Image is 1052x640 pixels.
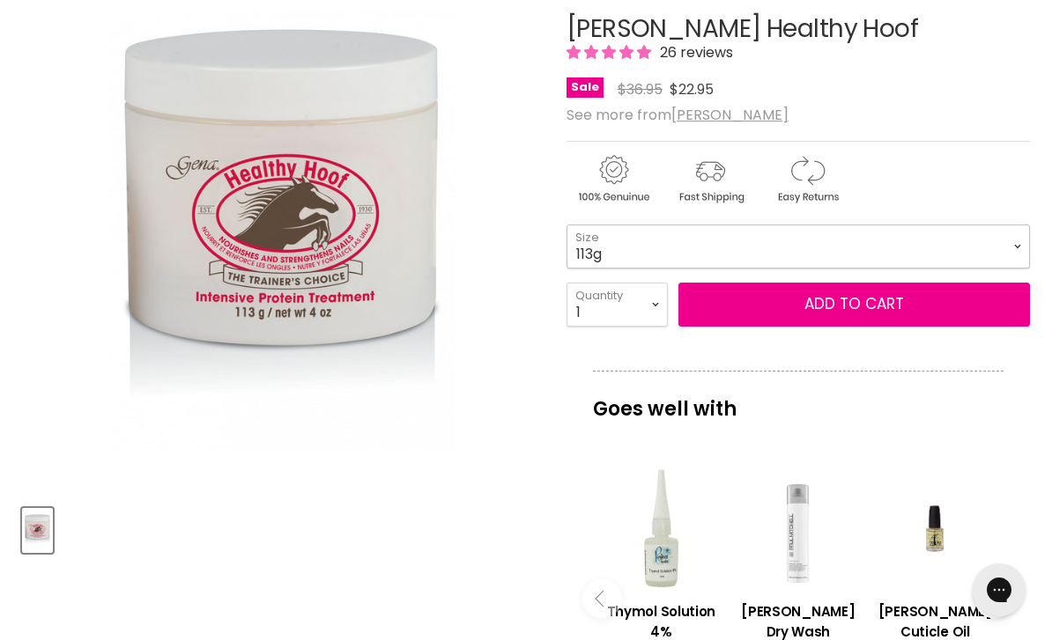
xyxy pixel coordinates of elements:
[663,152,757,206] img: shipping.gif
[964,557,1034,622] iframe: Gorgias live chat messenger
[567,16,1030,43] h1: [PERSON_NAME] Healthy Hoof
[655,42,733,63] span: 26 reviews
[678,283,1030,327] button: Add to cart
[670,79,714,99] span: $22.95
[567,42,655,63] span: 4.88 stars
[567,105,789,125] span: See more from
[760,152,854,206] img: returns.gif
[618,79,663,99] span: $36.95
[567,283,668,327] select: Quantity
[19,503,544,553] div: Product thumbnails
[22,508,53,553] button: Gena Healthy Hoof
[567,152,660,206] img: genuine.gif
[671,105,789,125] a: [PERSON_NAME]
[24,510,51,551] img: Gena Healthy Hoof
[593,371,1004,429] p: Goes well with
[567,77,604,98] span: Sale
